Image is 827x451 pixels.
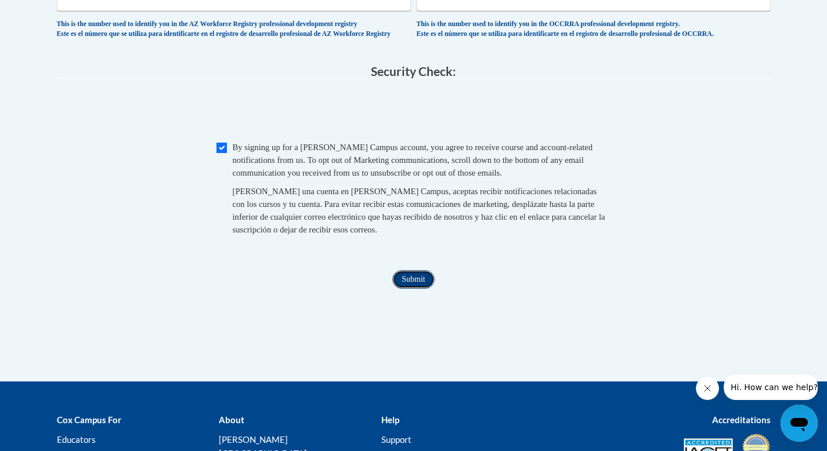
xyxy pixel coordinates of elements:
a: Support [381,434,411,445]
b: About [219,414,244,425]
span: [PERSON_NAME] una cuenta en [PERSON_NAME] Campus, aceptas recibir notificaciones relacionadas con... [233,187,605,234]
a: Educators [57,434,96,445]
iframe: reCAPTCHA [326,90,502,135]
span: Security Check: [371,64,456,78]
div: This is the number used to identify you in the AZ Workforce Registry professional development reg... [57,20,411,39]
b: Help [381,414,399,425]
span: By signing up for a [PERSON_NAME] Campus account, you agree to receive course and account-related... [233,143,593,177]
iframe: Button to launch messaging window [781,405,818,442]
input: Submit [392,270,434,289]
iframe: Message from company [724,374,818,400]
b: Cox Campus For [57,414,121,425]
b: Accreditations [712,414,771,425]
div: This is the number used to identify you in the OCCRRA professional development registry. Este es ... [417,20,771,39]
iframe: Close message [696,377,719,400]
